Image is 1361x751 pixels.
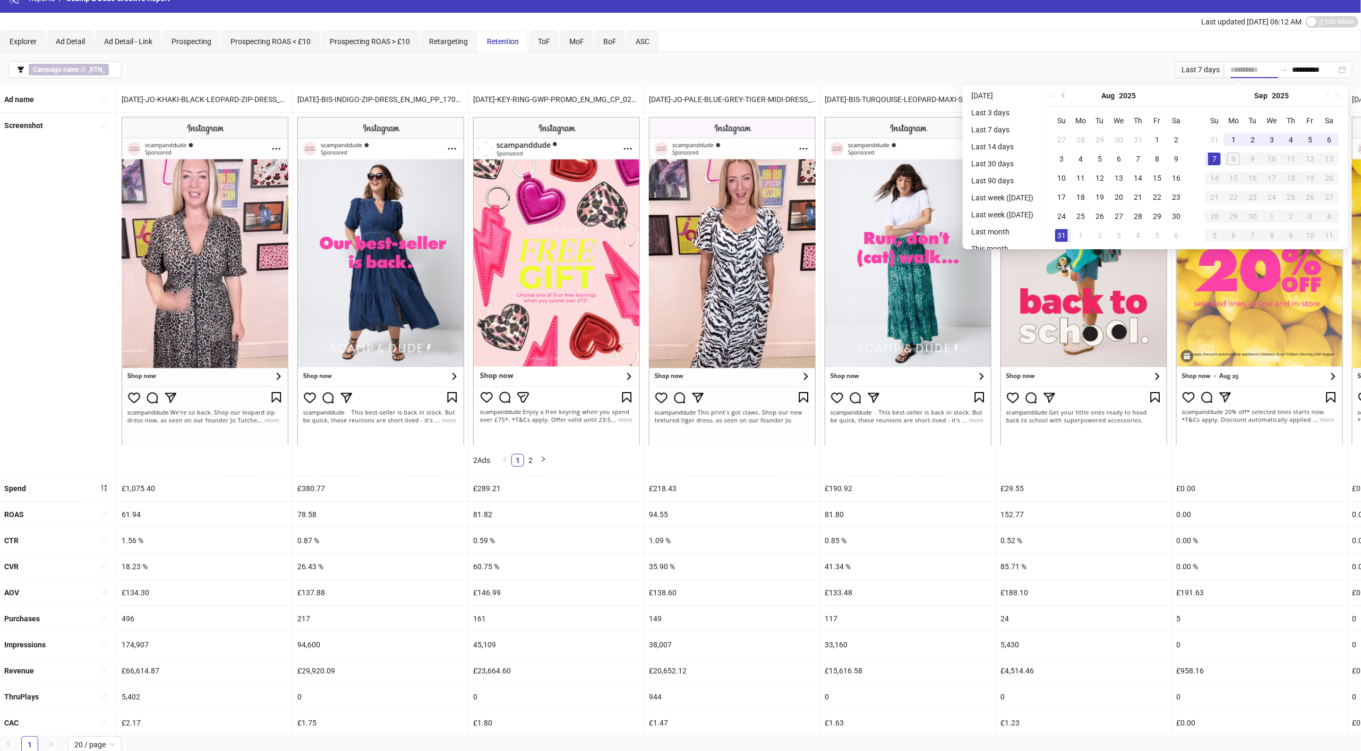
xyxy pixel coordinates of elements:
li: [DATE] [967,89,1038,102]
div: 26.43 % [293,554,468,579]
img: Screenshot 120232428302140005 [122,117,288,445]
div: 8 [1151,153,1163,165]
div: 18 [1074,191,1087,204]
span: left [502,456,508,462]
td: 2025-09-21 [1205,188,1224,207]
div: 17 [1265,172,1278,184]
div: 29 [1093,133,1106,146]
div: 26 [1093,210,1106,223]
div: £1,075.40 [117,476,293,501]
td: 2025-07-31 [1128,130,1148,149]
div: £218.43 [645,476,820,501]
td: 2025-10-10 [1300,226,1320,245]
div: [DATE]-JO-PALE-BLUE-GREY-TIGER-MIDI-DRESS_EN_VID_PP_15082025_F_CC_SC12_USP11_JO-FOUNDER [645,87,820,112]
div: 29 [1151,210,1163,223]
span: MoF [569,37,584,46]
td: 2025-08-05 [1090,149,1109,168]
a: 2 [525,454,536,466]
button: Choose a month [1255,85,1268,106]
div: 4 [1132,229,1144,242]
td: 2025-08-31 [1052,226,1071,245]
span: 2 Ads [473,456,490,465]
div: £188.10 [996,580,1171,605]
div: 15 [1227,172,1240,184]
td: 2025-09-22 [1224,188,1243,207]
span: to [1279,65,1288,74]
th: Mo [1071,111,1090,130]
td: 2025-07-28 [1071,130,1090,149]
div: 28 [1074,133,1087,146]
th: Sa [1167,111,1186,130]
td: 2025-09-19 [1300,168,1320,188]
div: 0.59 % [469,528,644,553]
td: 2025-09-23 [1243,188,1262,207]
span: sort-ascending [100,667,108,674]
td: 2025-08-06 [1109,149,1128,168]
td: 2025-09-01 [1071,226,1090,245]
div: 27 [1055,133,1068,146]
div: 13 [1323,153,1336,165]
td: 2025-08-13 [1109,168,1128,188]
img: Screenshot 120230593059350005 [297,117,464,445]
span: ∋ [29,64,109,75]
span: Ad Detail - Link [104,37,152,46]
td: 2025-09-02 [1243,130,1262,149]
div: 81.80 [820,502,996,527]
td: 2025-09-27 [1320,188,1339,207]
div: £146.99 [469,580,644,605]
div: 27 [1323,191,1336,204]
span: Last updated [DATE] 06:12 AM [1201,18,1302,26]
th: Fr [1300,111,1320,130]
td: 2025-08-09 [1167,149,1186,168]
div: 12 [1304,153,1316,165]
div: 24 [1265,191,1278,204]
div: 26 [1304,191,1316,204]
th: Th [1128,111,1148,130]
td: 2025-08-15 [1148,168,1167,188]
div: £133.48 [820,580,996,605]
span: sort-ascending [100,693,108,701]
img: Screenshot 120230593059360005 [825,117,991,445]
div: 16 [1246,172,1259,184]
div: 61.94 [117,502,293,527]
button: Choose a month [1102,85,1115,106]
div: 29 [1227,210,1240,223]
td: 2025-08-07 [1128,149,1148,168]
div: 20 [1112,191,1125,204]
span: sort-ascending [100,96,108,103]
td: 2025-08-18 [1071,188,1090,207]
li: Last 14 days [967,140,1038,153]
td: 2025-10-03 [1300,207,1320,226]
td: 2025-07-29 [1090,130,1109,149]
th: Sa [1320,111,1339,130]
div: 6 [1170,229,1183,242]
li: Last 3 days [967,106,1038,119]
div: 9 [1170,153,1183,165]
div: 14 [1208,172,1221,184]
td: 2025-09-28 [1205,207,1224,226]
b: _RTN_ [87,66,105,73]
th: Fr [1148,111,1167,130]
span: Prospecting ROAS < £10 [230,37,311,46]
div: £191.63 [1172,580,1347,605]
b: Campaign name [33,66,79,73]
td: 2025-09-05 [1148,226,1167,245]
div: 28 [1208,210,1221,223]
span: Prospecting ROAS > £10 [330,37,410,46]
div: 23 [1246,191,1259,204]
td: 2025-08-14 [1128,168,1148,188]
td: 2025-08-23 [1167,188,1186,207]
div: 152.77 [996,502,1171,527]
div: 0.52 % [996,528,1171,553]
div: 10 [1265,153,1278,165]
th: We [1262,111,1281,130]
div: 78.58 [293,502,468,527]
span: ASC [636,37,649,46]
button: right [537,454,550,467]
span: sort-ascending [100,641,108,648]
li: Last month [967,225,1038,238]
div: 18 [1285,172,1297,184]
td: 2025-09-04 [1128,226,1148,245]
td: 2025-10-08 [1262,226,1281,245]
td: 2025-09-15 [1224,168,1243,188]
